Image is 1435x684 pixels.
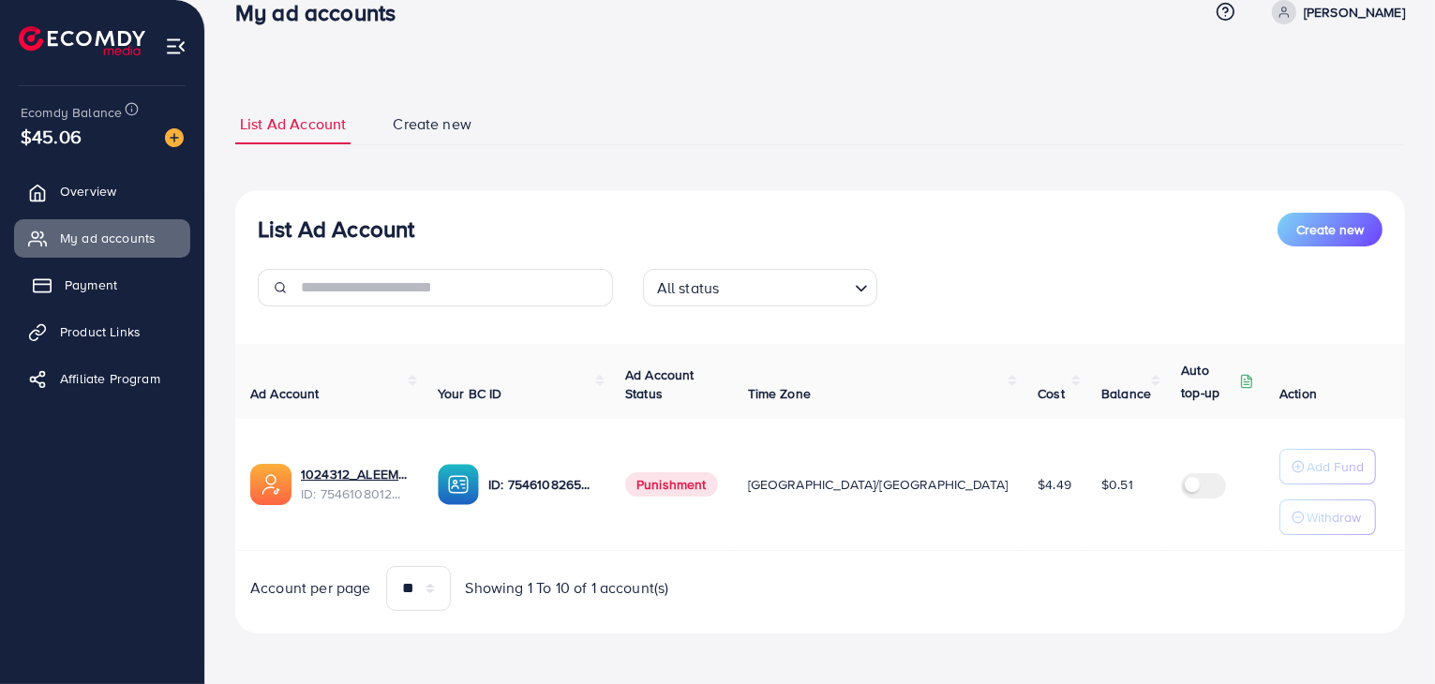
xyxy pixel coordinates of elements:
[1101,384,1151,403] span: Balance
[165,36,187,57] img: menu
[301,465,408,503] div: <span class='underline'>1024312_ALEEM SHOKAT_1756965660811</span></br>7546108012013043720
[643,269,877,306] div: Search for option
[165,128,184,147] img: image
[258,216,414,243] h3: List Ad Account
[1181,359,1235,404] p: Auto top-up
[393,113,471,135] span: Create new
[14,266,190,304] a: Payment
[14,172,190,210] a: Overview
[625,365,695,403] span: Ad Account Status
[65,275,117,294] span: Payment
[748,384,811,403] span: Time Zone
[438,384,502,403] span: Your BC ID
[725,271,846,302] input: Search for option
[1101,475,1133,494] span: $0.51
[60,182,116,201] span: Overview
[250,577,371,599] span: Account per page
[21,103,122,122] span: Ecomdy Balance
[1279,449,1376,484] button: Add Fund
[1279,499,1376,535] button: Withdraw
[1278,213,1383,246] button: Create new
[60,229,156,247] span: My ad accounts
[488,473,595,496] p: ID: 7546108265525002258
[240,113,346,135] span: List Ad Account
[1038,384,1065,403] span: Cost
[301,465,408,483] a: 1024312_ALEEM SHOKAT_1756965660811
[14,313,190,350] a: Product Links
[1307,506,1361,528] p: Withdraw
[438,464,479,505] img: ic-ba-acc.ded83a64.svg
[60,322,141,341] span: Product Links
[19,26,145,55] img: logo
[748,475,1009,494] span: [GEOGRAPHIC_DATA]/[GEOGRAPHIC_DATA]
[653,275,724,302] span: All status
[60,369,160,388] span: Affiliate Program
[14,219,190,257] a: My ad accounts
[1355,600,1421,670] iframe: Chat
[21,123,82,150] span: $45.06
[1296,220,1364,239] span: Create new
[1279,384,1317,403] span: Action
[1304,1,1405,23] p: [PERSON_NAME]
[1307,455,1364,478] p: Add Fund
[14,360,190,397] a: Affiliate Program
[250,464,291,505] img: ic-ads-acc.e4c84228.svg
[1038,475,1071,494] span: $4.49
[301,484,408,503] span: ID: 7546108012013043720
[466,577,669,599] span: Showing 1 To 10 of 1 account(s)
[250,384,320,403] span: Ad Account
[625,472,718,497] span: Punishment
